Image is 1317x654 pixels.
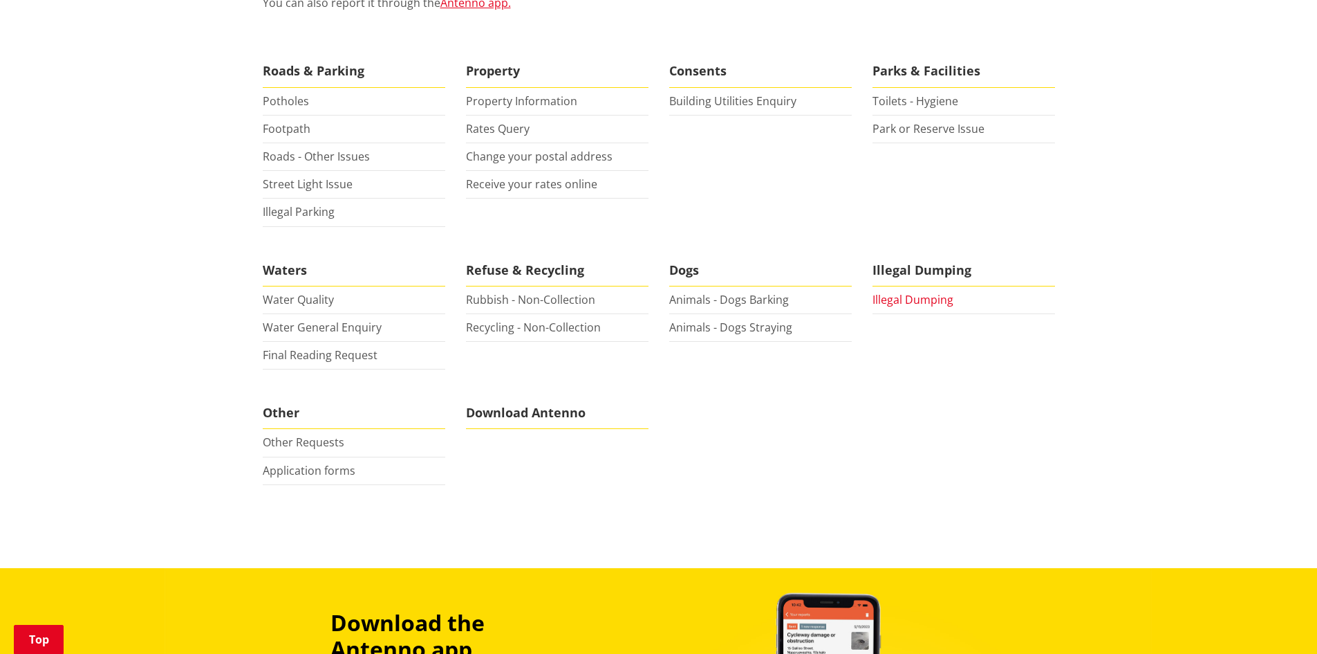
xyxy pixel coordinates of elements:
a: Building Utilities Enquiry [669,93,796,109]
a: Animals - Dogs Straying [669,320,792,335]
span: Consents [669,55,852,87]
a: Other Requests [263,435,344,450]
a: Roads - Other Issues [263,149,370,164]
span: Other [263,397,445,429]
a: Illegal Dumping [872,292,953,307]
a: Receive your rates online [466,176,597,192]
a: Toilets - Hygiene [872,93,958,109]
span: Download Antenno [466,397,648,429]
span: Waters [263,255,445,287]
span: Parks & Facilities [872,55,1055,87]
a: Street Light Issue [263,176,353,192]
a: Potholes [263,93,309,109]
a: Footpath [263,121,310,136]
span: Roads & Parking [263,55,445,87]
a: Park or Reserve Issue [872,121,984,136]
span: Refuse & Recycling [466,255,648,287]
a: Rubbish - Non-Collection [466,292,595,307]
iframe: Messenger Launcher [1253,596,1303,646]
span: Illegal Dumping [872,255,1055,287]
a: Recycling - Non-Collection [466,320,601,335]
a: Property Information [466,93,577,109]
a: Change your postal address [466,149,613,164]
a: Animals - Dogs Barking [669,292,789,307]
span: Property [466,55,648,87]
a: Application forms [263,463,355,478]
a: Water General Enquiry [263,320,382,335]
a: Illegal Parking [263,204,335,219]
span: Dogs [669,255,852,287]
a: Final Reading Request [263,347,377,363]
a: Top [14,625,64,654]
a: Water Quality [263,292,334,307]
a: Rates Query [466,121,530,136]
